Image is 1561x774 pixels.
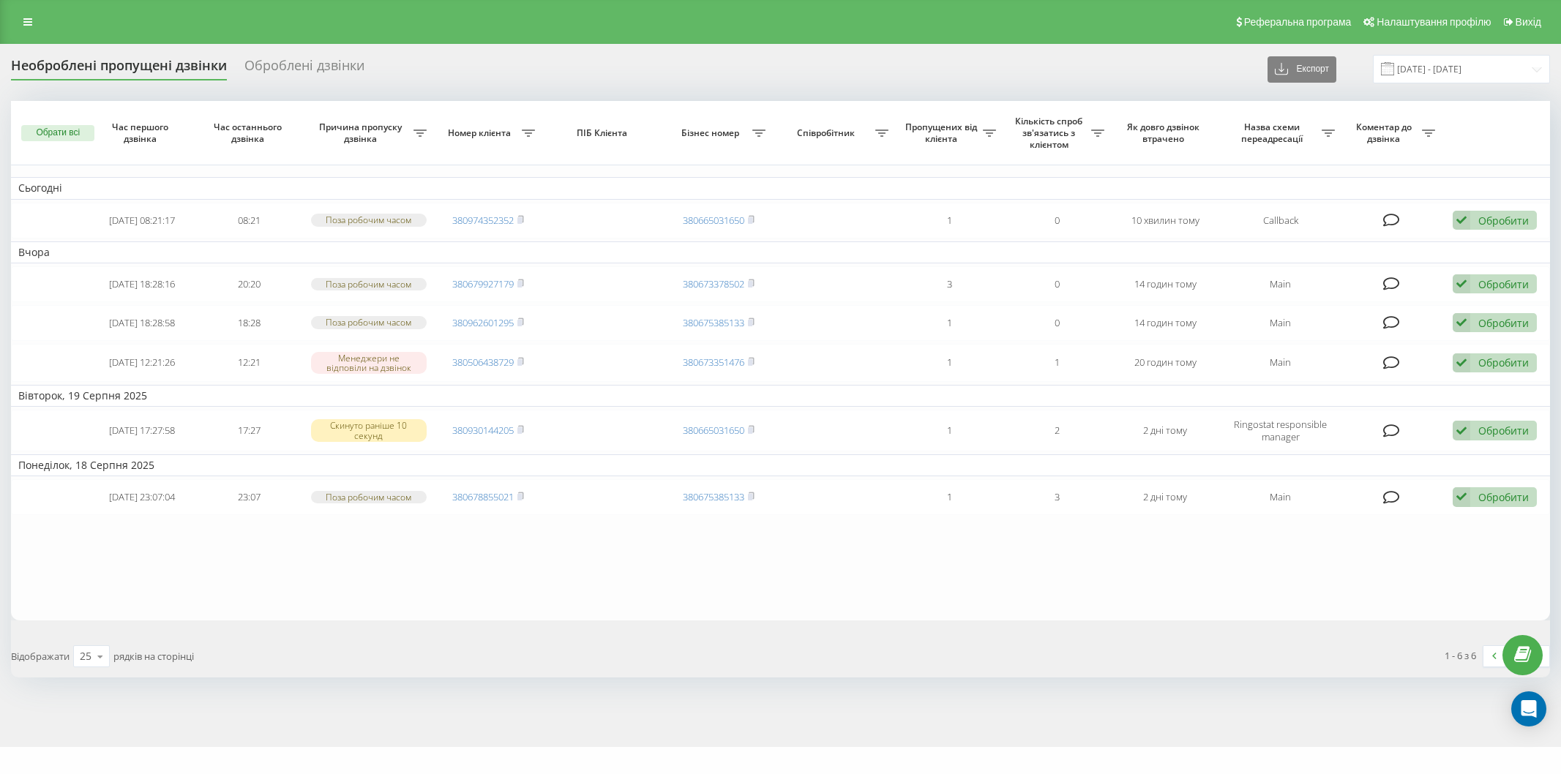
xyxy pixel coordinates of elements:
button: Експорт [1268,56,1336,83]
td: [DATE] 18:28:58 [88,305,195,341]
td: [DATE] 17:27:58 [88,410,195,451]
td: [DATE] 18:28:16 [88,266,195,302]
td: 14 годин тому [1112,266,1219,302]
span: Назва схеми переадресації [1227,121,1322,144]
td: 0 [1003,266,1111,302]
a: 380962601295 [452,316,514,329]
div: 25 [80,649,91,664]
span: Пропущених від клієнта [903,121,983,144]
td: 1 [896,344,1003,383]
span: Вихід [1516,16,1541,28]
a: 380665031650 [683,214,744,227]
a: 380506438729 [452,356,514,369]
td: 10 хвилин тому [1112,203,1219,238]
span: Номер клієнта [441,127,521,139]
td: [DATE] 12:21:26 [88,344,195,383]
span: Кількість спроб зв'язатись з клієнтом [1011,116,1090,150]
td: [DATE] 23:07:04 [88,479,195,515]
td: 1 [896,410,1003,451]
a: 380678855021 [452,490,514,503]
td: Main [1219,479,1342,515]
div: Поза робочим часом [311,316,427,328]
span: Налаштування профілю [1377,16,1491,28]
td: 3 [1003,479,1111,515]
td: 0 [1003,305,1111,341]
td: Сьогодні [11,177,1550,199]
td: Вівторок, 19 Серпня 2025 [11,385,1550,407]
td: Ringostat responsible manager [1219,410,1342,451]
div: Обробити [1478,277,1529,291]
a: 380679927179 [452,277,514,290]
td: Вчора [11,241,1550,263]
span: рядків на сторінці [113,650,194,663]
span: Причина пропуску дзвінка [311,121,414,144]
td: 23:07 [195,479,303,515]
a: 380930144205 [452,424,514,437]
div: Поза робочим часом [311,491,427,503]
div: Поза робочим часом [311,214,427,226]
span: ПІБ Клієнта [555,127,652,139]
td: Понеділок, 18 Серпня 2025 [11,454,1550,476]
td: 20:20 [195,266,303,302]
div: Обробити [1478,214,1529,228]
div: Обробити [1478,316,1529,330]
div: Обробити [1478,490,1529,504]
span: Бізнес номер [673,127,752,139]
td: 2 [1003,410,1111,451]
td: 18:28 [195,305,303,341]
a: 380673378502 [683,277,744,290]
td: 1 [896,305,1003,341]
td: 1 [896,203,1003,238]
td: Main [1219,305,1342,341]
span: Відображати [11,650,70,663]
td: [DATE] 08:21:17 [88,203,195,238]
td: 12:21 [195,344,303,383]
div: Поза робочим часом [311,278,427,290]
div: Обробити [1478,356,1529,369]
span: Як довго дзвінок втрачено [1123,121,1207,144]
a: 380974352352 [452,214,514,227]
a: 380675385133 [683,490,744,503]
span: Співробітник [780,127,875,139]
td: 2 дні тому [1112,479,1219,515]
td: 1 [1003,344,1111,383]
span: Час останнього дзвінка [208,121,291,144]
button: Обрати всі [21,125,94,141]
td: 14 годин тому [1112,305,1219,341]
td: Main [1219,344,1342,383]
div: Обробити [1478,424,1529,437]
span: Коментар до дзвінка [1350,121,1422,144]
div: Оброблені дзвінки [244,58,364,80]
div: Менеджери не відповіли на дзвінок [311,352,427,374]
td: Callback [1219,203,1342,238]
div: Скинуто раніше 10 секунд [311,419,427,441]
div: Open Intercom Messenger [1511,691,1546,726]
a: 380673351476 [683,356,744,369]
div: Необроблені пропущені дзвінки [11,58,227,80]
a: 380675385133 [683,316,744,329]
span: Час першого дзвінка [100,121,184,144]
div: 1 - 6 з 6 [1445,648,1476,663]
td: 17:27 [195,410,303,451]
td: 0 [1003,203,1111,238]
td: Main [1219,266,1342,302]
a: 380665031650 [683,424,744,437]
td: 08:21 [195,203,303,238]
td: 3 [896,266,1003,302]
td: 2 дні тому [1112,410,1219,451]
td: 20 годин тому [1112,344,1219,383]
td: 1 [896,479,1003,515]
span: Реферальна програма [1244,16,1352,28]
